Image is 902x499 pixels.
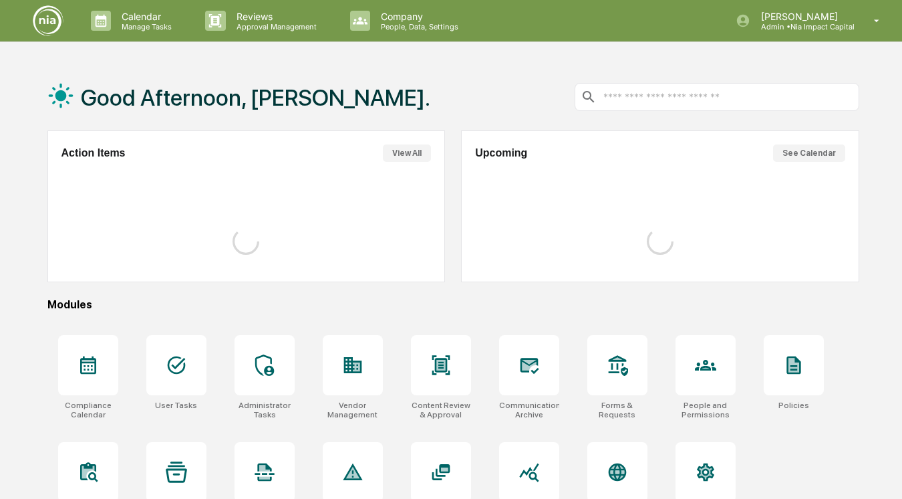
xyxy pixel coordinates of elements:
[61,147,126,159] h2: Action Items
[370,11,465,22] p: Company
[32,5,64,37] img: logo
[235,401,295,419] div: Administrator Tasks
[226,11,323,22] p: Reviews
[111,11,178,22] p: Calendar
[370,22,465,31] p: People, Data, Settings
[47,298,859,311] div: Modules
[475,147,527,159] h2: Upcoming
[323,401,383,419] div: Vendor Management
[111,22,178,31] p: Manage Tasks
[58,401,118,419] div: Compliance Calendar
[750,11,855,22] p: [PERSON_NAME]
[226,22,323,31] p: Approval Management
[750,22,855,31] p: Admin • Nia Impact Capital
[587,401,647,419] div: Forms & Requests
[773,144,845,162] button: See Calendar
[155,401,197,410] div: User Tasks
[778,401,809,410] div: Policies
[81,84,430,111] h1: Good Afternoon, [PERSON_NAME].
[675,401,736,419] div: People and Permissions
[499,401,559,419] div: Communications Archive
[411,401,471,419] div: Content Review & Approval
[383,144,431,162] button: View All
